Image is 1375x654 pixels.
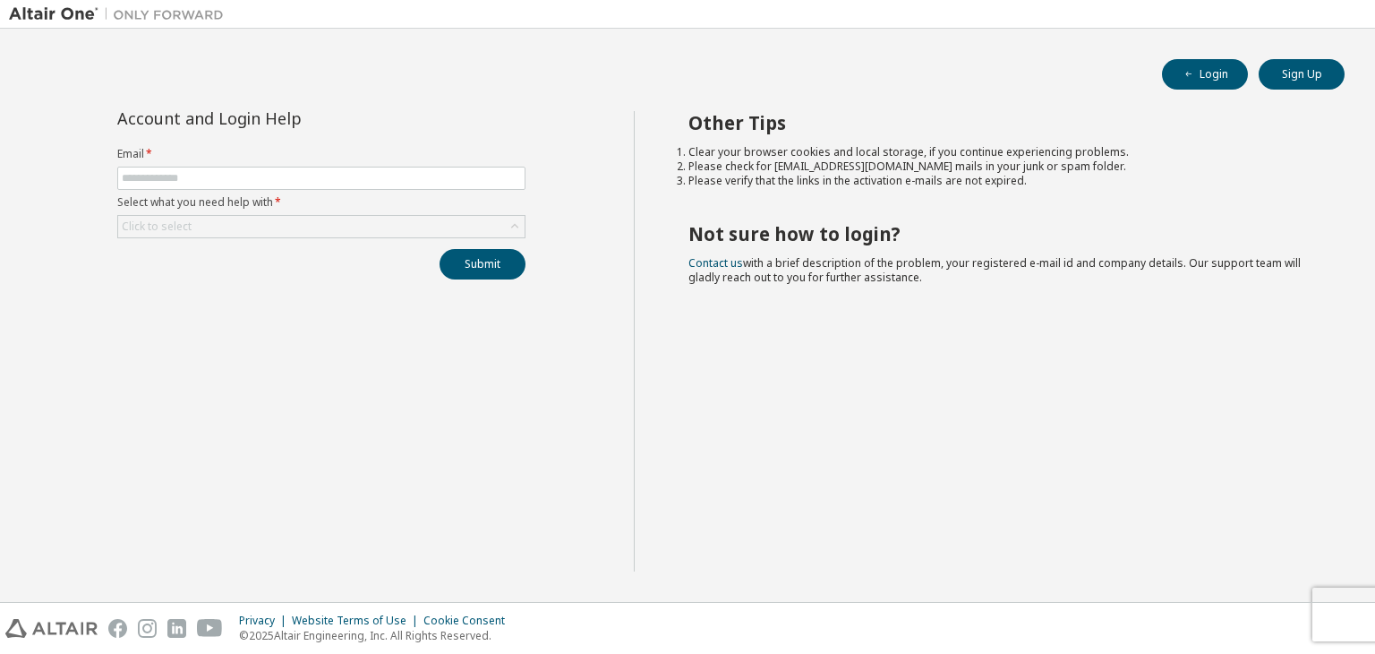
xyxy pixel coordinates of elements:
img: altair_logo.svg [5,619,98,638]
div: Click to select [118,216,525,237]
div: Account and Login Help [117,111,444,125]
span: with a brief description of the problem, your registered e-mail id and company details. Our suppo... [688,255,1301,285]
label: Select what you need help with [117,195,525,210]
a: Contact us [688,255,743,271]
div: Cookie Consent [423,614,516,628]
button: Sign Up [1259,59,1345,90]
h2: Not sure how to login? [688,222,1313,245]
button: Submit [440,249,525,280]
li: Please verify that the links in the activation e-mails are not expired. [688,174,1313,188]
div: Privacy [239,614,292,628]
img: instagram.svg [138,619,157,638]
li: Clear your browser cookies and local storage, if you continue experiencing problems. [688,145,1313,159]
li: Please check for [EMAIL_ADDRESS][DOMAIN_NAME] mails in your junk or spam folder. [688,159,1313,174]
p: © 2025 Altair Engineering, Inc. All Rights Reserved. [239,628,516,643]
label: Email [117,147,525,161]
button: Login [1162,59,1248,90]
img: Altair One [9,5,233,23]
img: youtube.svg [197,619,223,638]
h2: Other Tips [688,111,1313,134]
img: facebook.svg [108,619,127,638]
div: Website Terms of Use [292,614,423,628]
div: Click to select [122,219,192,234]
img: linkedin.svg [167,619,186,638]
